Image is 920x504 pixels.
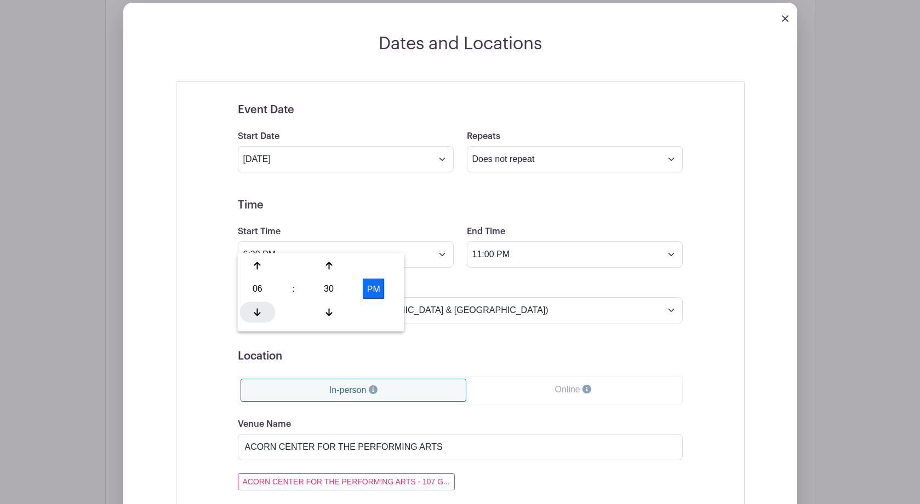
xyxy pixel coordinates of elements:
[466,379,679,401] a: Online
[782,15,788,22] img: close_button-5f87c8562297e5c2d7936805f587ecaba9071eb48480494691a3f1689db116b3.svg
[467,227,505,237] label: End Time
[238,350,683,363] h5: Location
[238,227,281,237] label: Start Time
[238,419,291,430] label: Venue Name
[241,379,467,402] a: In-person
[363,279,385,299] button: PM
[238,146,454,172] input: Select
[240,279,276,299] div: Pick Hour
[240,256,276,276] div: Increment Hour
[311,279,347,299] div: Pick Minute
[279,279,308,299] div: :
[311,256,347,276] div: Increment Minute
[240,302,276,322] div: Decrement Hour
[467,131,500,142] label: Repeats
[311,302,347,322] div: Decrement Minute
[123,33,797,54] h2: Dates and Locations
[467,241,683,268] input: Select
[238,131,279,142] label: Start Date
[238,199,683,212] h5: Time
[238,103,683,117] h5: Event Date
[238,434,683,460] input: Where is the event happening?
[238,473,455,490] button: ACORN CENTER FOR THE PERFORMING ARTS - 107 G...
[238,241,454,268] input: Select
